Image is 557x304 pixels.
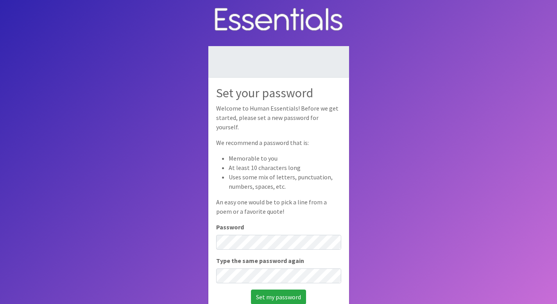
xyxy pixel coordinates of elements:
p: Welcome to Human Essentials! Before we get started, please set a new password for yourself. [216,104,341,132]
li: Uses some mix of letters, punctuation, numbers, spaces, etc. [229,172,341,191]
li: Memorable to you [229,154,341,163]
label: Password [216,222,244,232]
p: An easy one would be to pick a line from a poem or a favorite quote! [216,197,341,216]
h2: Set your password [216,86,341,100]
label: Type the same password again [216,256,304,265]
p: We recommend a password that is: [216,138,341,147]
li: At least 10 characters long [229,163,341,172]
